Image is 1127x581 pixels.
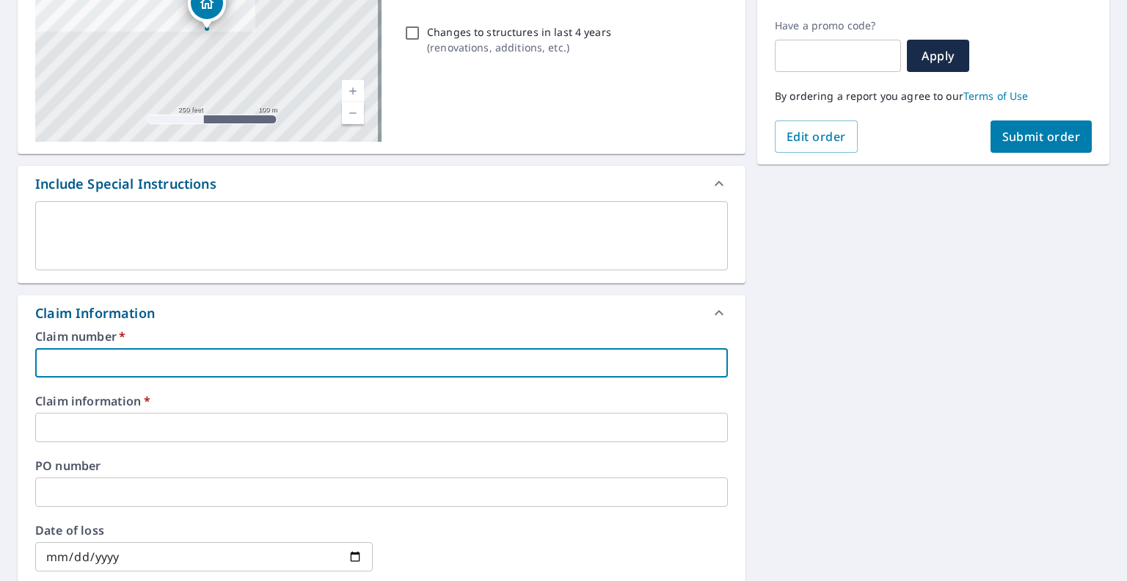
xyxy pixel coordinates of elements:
div: Claim Information [18,295,745,331]
a: Terms of Use [963,89,1029,103]
a: Current Level 17, Zoom In [342,80,364,102]
button: Edit order [775,120,858,153]
p: By ordering a report you agree to our [775,90,1092,103]
span: Apply [919,48,958,64]
p: ( renovations, additions, etc. ) [427,40,611,55]
div: Include Special Instructions [35,174,216,194]
label: Claim information [35,395,728,407]
button: Apply [907,40,969,72]
span: Submit order [1002,129,1081,145]
a: Current Level 17, Zoom Out [342,102,364,124]
label: PO number [35,460,728,472]
label: Have a promo code? [775,19,901,32]
button: Submit order [991,120,1093,153]
div: Include Special Instructions [18,166,745,201]
span: Edit order [787,129,846,145]
div: Claim Information [35,303,155,323]
label: Date of loss [35,524,373,536]
label: Claim number [35,331,728,342]
p: Changes to structures in last 4 years [427,24,611,40]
